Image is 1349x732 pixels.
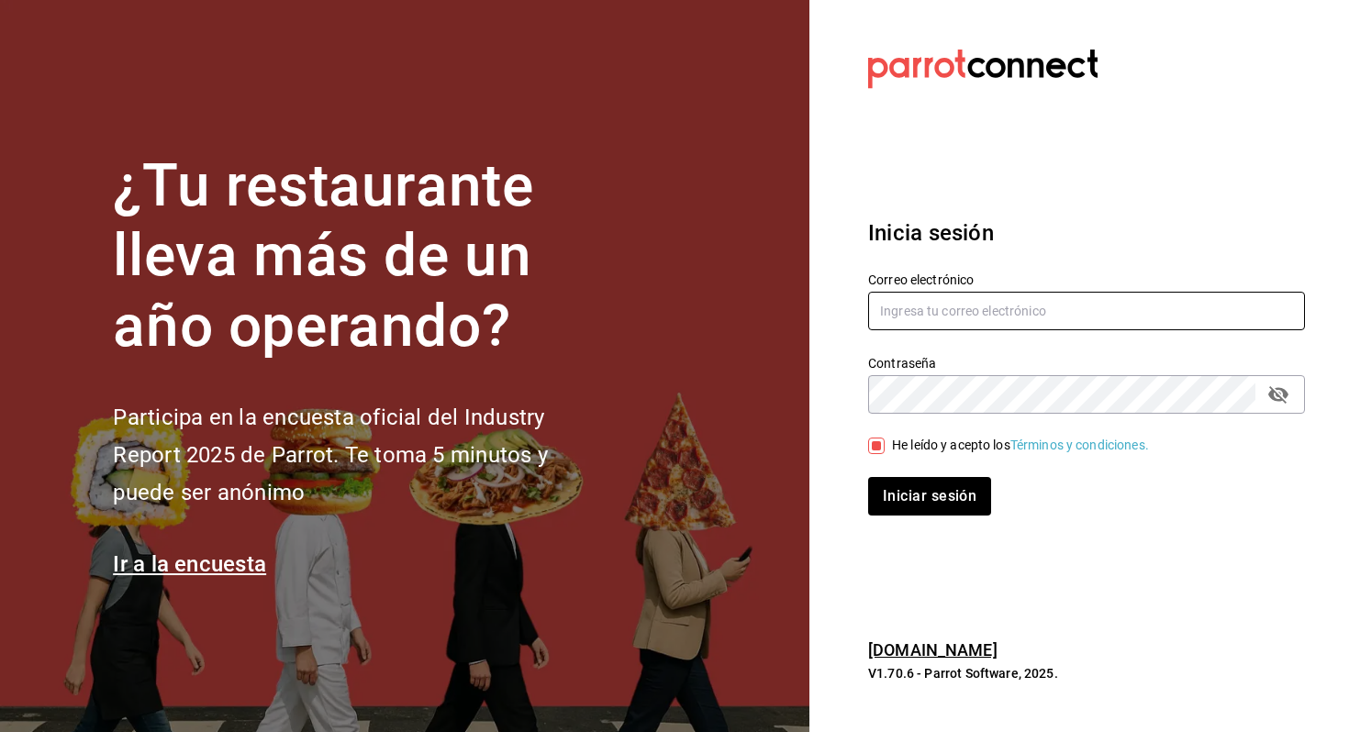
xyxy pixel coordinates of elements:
p: V1.70.6 - Parrot Software, 2025. [868,664,1305,682]
label: Correo electrónico [868,272,1305,285]
button: passwordField [1263,379,1294,410]
a: Ir a la encuesta [113,551,266,577]
h1: ¿Tu restaurante lleva más de un año operando? [113,151,608,362]
a: Términos y condiciones. [1010,438,1149,452]
button: Iniciar sesión [868,477,991,516]
div: He leído y acepto los [892,436,1149,455]
h3: Inicia sesión [868,216,1305,250]
input: Ingresa tu correo electrónico [868,292,1305,330]
a: [DOMAIN_NAME] [868,640,998,660]
h2: Participa en la encuesta oficial del Industry Report 2025 de Parrot. Te toma 5 minutos y puede se... [113,399,608,511]
label: Contraseña [868,356,1305,369]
